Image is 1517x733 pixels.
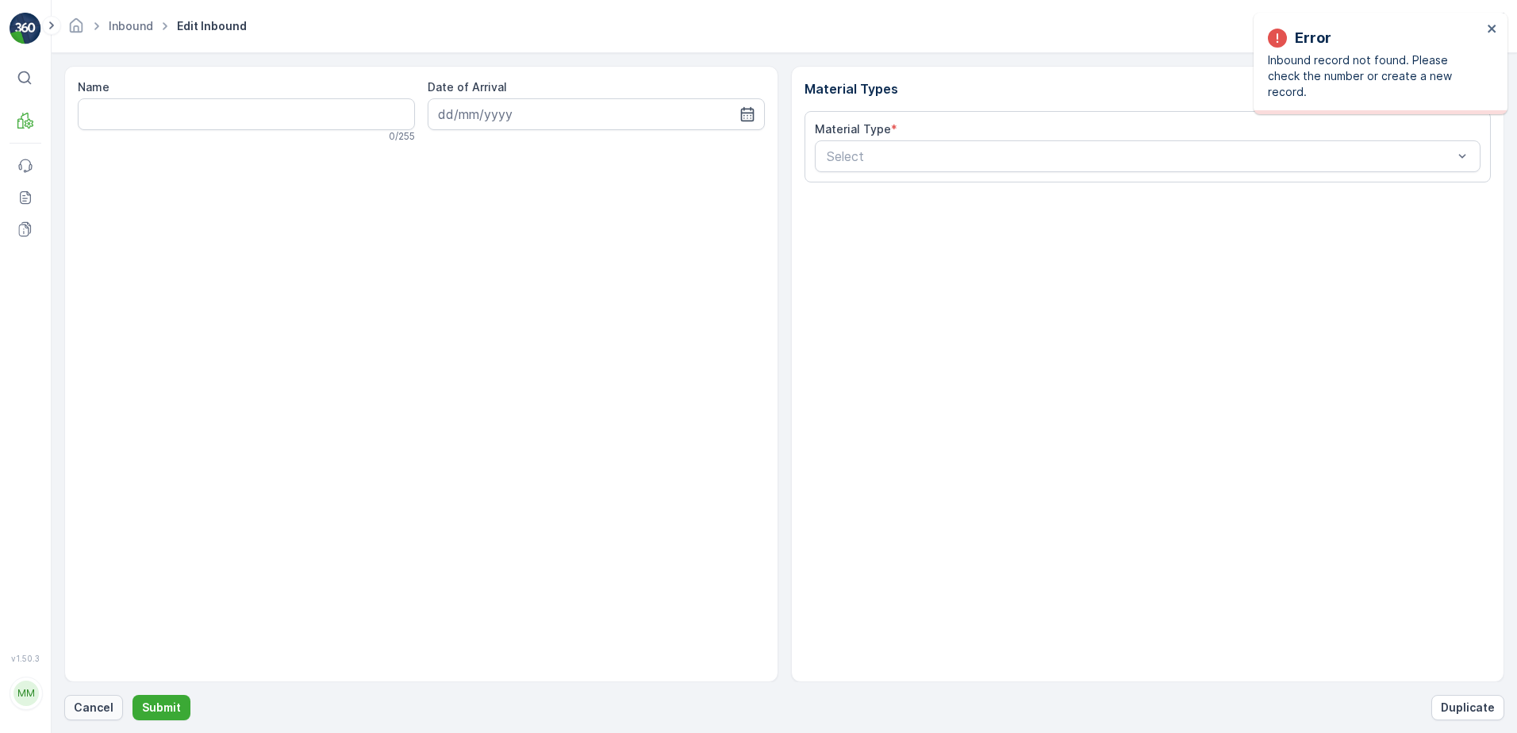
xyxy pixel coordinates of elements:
[64,695,123,720] button: Cancel
[90,313,128,326] span: 1.36 kg
[13,286,84,300] span: Arrive Date :
[1268,52,1482,100] p: Inbound record not found. Please check the number or create a new record.
[78,80,109,94] label: Name
[1295,27,1331,49] p: Error
[1431,695,1504,720] button: Duplicate
[13,339,98,352] span: Material Type :
[84,286,121,300] span: [DATE]
[1441,700,1495,716] p: Duplicate
[52,260,171,274] span: 1657266637130734Q
[88,365,126,378] span: 1.36 kg
[13,681,39,706] div: MM
[67,23,85,36] a: Homepage
[132,695,190,720] button: Submit
[10,13,41,44] img: logo
[805,79,1492,98] p: Material Types
[1487,22,1498,37] button: close
[428,80,507,94] label: Date of Arrival
[10,666,41,720] button: MM
[827,147,1454,166] p: Select
[174,18,250,34] span: Edit Inbound
[689,13,826,33] p: 1657266637130734Q
[10,654,41,663] span: v 1.50.3
[13,260,52,274] span: Name :
[74,700,113,716] p: Cancel
[428,98,765,130] input: dd/mm/yyyy
[815,122,891,136] label: Material Type
[142,700,181,716] p: Submit
[13,365,88,378] span: Net Amount :
[109,19,153,33] a: Inbound
[13,391,89,405] span: Last Weight :
[389,130,415,143] p: 0 / 255
[89,391,113,405] span: 0 kg
[13,313,90,326] span: First Weight :
[98,339,278,352] span: AU-PI0002 I Aluminium flexibles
